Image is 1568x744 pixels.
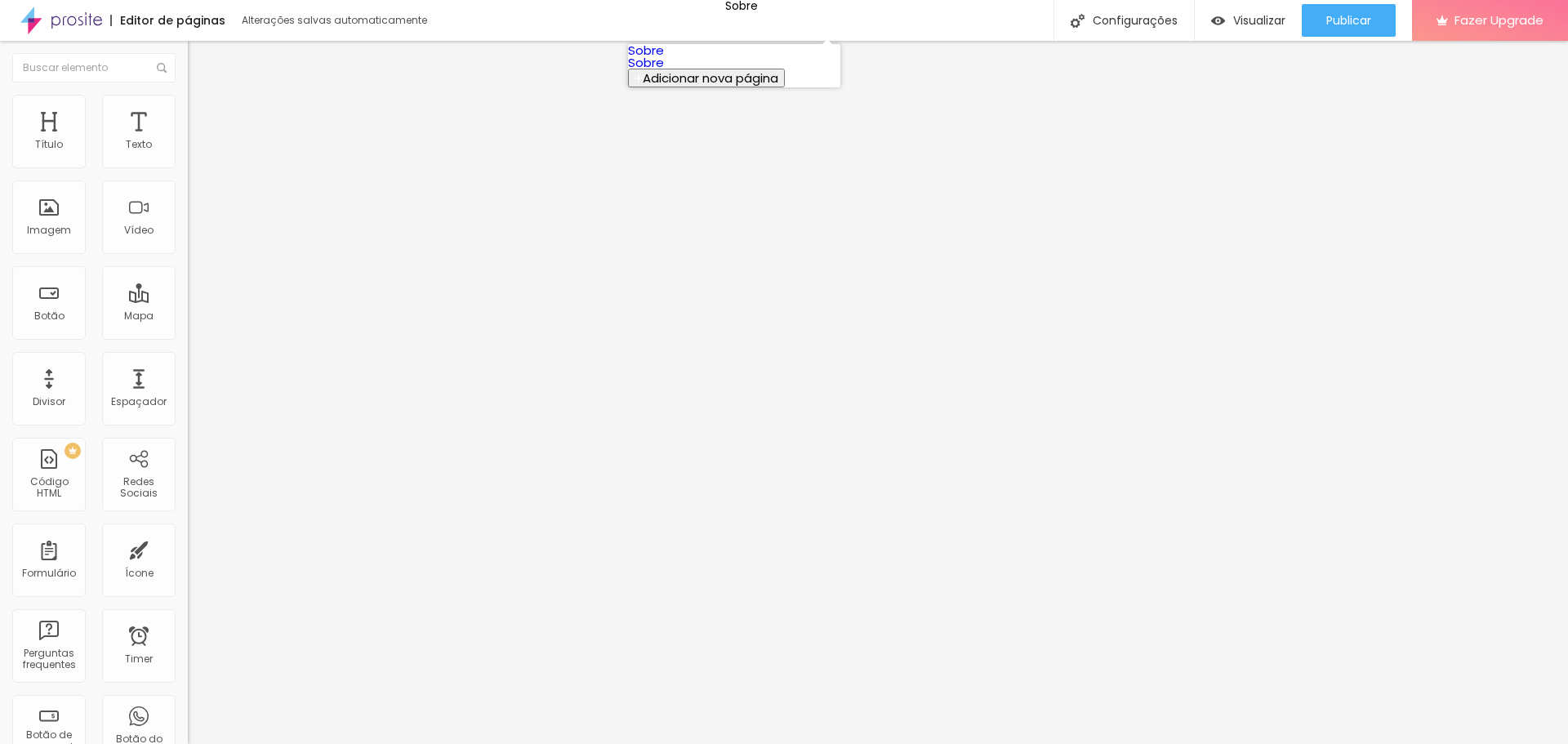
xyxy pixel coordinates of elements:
a: Sobre [628,54,664,71]
span: Visualizar [1233,14,1285,27]
div: Redes Sociais [106,476,171,500]
div: Divisor [33,396,65,408]
button: Visualizar [1195,4,1302,37]
div: Texto [126,139,152,150]
span: Adicionar nova página [643,69,778,87]
span: Fazer Upgrade [1454,13,1543,27]
div: Perguntas frequentes [16,648,81,671]
span: Publicar [1326,14,1371,27]
div: Mapa [124,310,154,322]
div: Vídeo [124,225,154,236]
div: Timer [125,653,153,665]
div: Alterações salvas automaticamente [242,16,430,25]
img: view-1.svg [1211,14,1225,28]
iframe: Editor [188,41,1568,744]
div: Formulário [22,568,76,579]
button: Publicar [1302,4,1396,37]
div: Imagem [27,225,71,236]
div: Código HTML [16,476,81,500]
div: Editor de páginas [110,15,225,26]
img: Icone [1071,14,1085,28]
div: Ícone [125,568,154,579]
button: Adicionar nova página [628,69,785,87]
div: Título [35,139,63,150]
div: Espaçador [111,396,167,408]
img: Icone [157,63,167,73]
a: Sobre [628,42,664,59]
div: Botão [34,310,65,322]
input: Buscar elemento [12,53,176,82]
